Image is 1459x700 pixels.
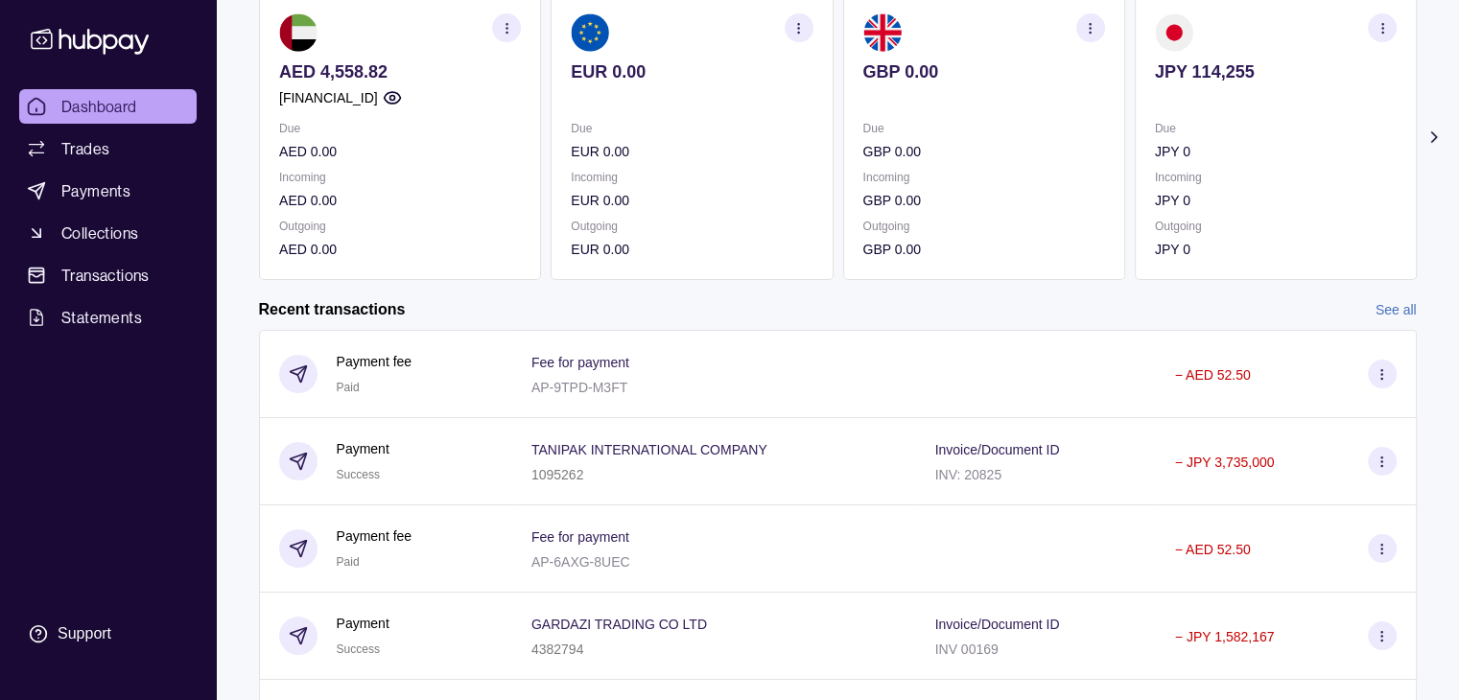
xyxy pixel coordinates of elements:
[571,141,812,162] p: EUR 0.00
[1154,61,1396,82] p: JPY 114,255
[1154,167,1396,188] p: Incoming
[935,442,1060,457] p: Invoice/Document ID
[571,13,609,52] img: eu
[531,467,584,482] p: 1095262
[19,614,197,654] a: Support
[279,87,378,108] p: [FINANCIAL_ID]
[61,264,150,287] span: Transactions
[19,216,197,250] a: Collections
[259,299,406,320] h2: Recent transactions
[531,380,627,395] p: AP-9TPD-M3FT
[571,216,812,237] p: Outgoing
[61,179,130,202] span: Payments
[862,141,1104,162] p: GBP 0.00
[337,613,389,634] p: Payment
[337,438,389,459] p: Payment
[279,13,318,52] img: ae
[862,190,1104,211] p: GBP 0.00
[279,167,521,188] p: Incoming
[571,61,812,82] p: EUR 0.00
[1154,118,1396,139] p: Due
[279,216,521,237] p: Outgoing
[571,118,812,139] p: Due
[61,95,137,118] span: Dashboard
[61,306,142,329] span: Statements
[531,617,707,632] p: GARDAZI TRADING CO LTD
[279,141,521,162] p: AED 0.00
[61,137,109,160] span: Trades
[19,89,197,124] a: Dashboard
[1154,216,1396,237] p: Outgoing
[1175,367,1251,383] p: − AED 52.50
[862,239,1104,260] p: GBP 0.00
[571,167,812,188] p: Incoming
[1154,239,1396,260] p: JPY 0
[337,525,412,547] p: Payment fee
[531,554,630,570] p: AP-6AXG-8UEC
[1175,455,1275,470] p: − JPY 3,735,000
[531,529,629,545] p: Fee for payment
[19,300,197,335] a: Statements
[337,351,412,372] p: Payment fee
[935,617,1060,632] p: Invoice/Document ID
[571,190,812,211] p: EUR 0.00
[862,61,1104,82] p: GBP 0.00
[935,642,999,657] p: INV 00169
[337,555,360,569] span: Paid
[19,174,197,208] a: Payments
[1154,190,1396,211] p: JPY 0
[337,381,360,394] span: Paid
[862,118,1104,139] p: Due
[531,642,584,657] p: 4382794
[61,222,138,245] span: Collections
[19,258,197,292] a: Transactions
[862,167,1104,188] p: Incoming
[531,442,767,457] p: TANIPAK INTERNATIONAL COMPANY
[862,216,1104,237] p: Outgoing
[279,190,521,211] p: AED 0.00
[1175,629,1275,644] p: − JPY 1,582,167
[279,239,521,260] p: AED 0.00
[1154,141,1396,162] p: JPY 0
[1376,299,1417,320] a: See all
[337,468,380,481] span: Success
[279,118,521,139] p: Due
[19,131,197,166] a: Trades
[1154,13,1192,52] img: jp
[58,623,111,644] div: Support
[571,239,812,260] p: EUR 0.00
[862,13,901,52] img: gb
[531,355,629,370] p: Fee for payment
[1175,542,1251,557] p: − AED 52.50
[337,642,380,656] span: Success
[935,467,1002,482] p: INV: 20825
[279,61,521,82] p: AED 4,558.82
